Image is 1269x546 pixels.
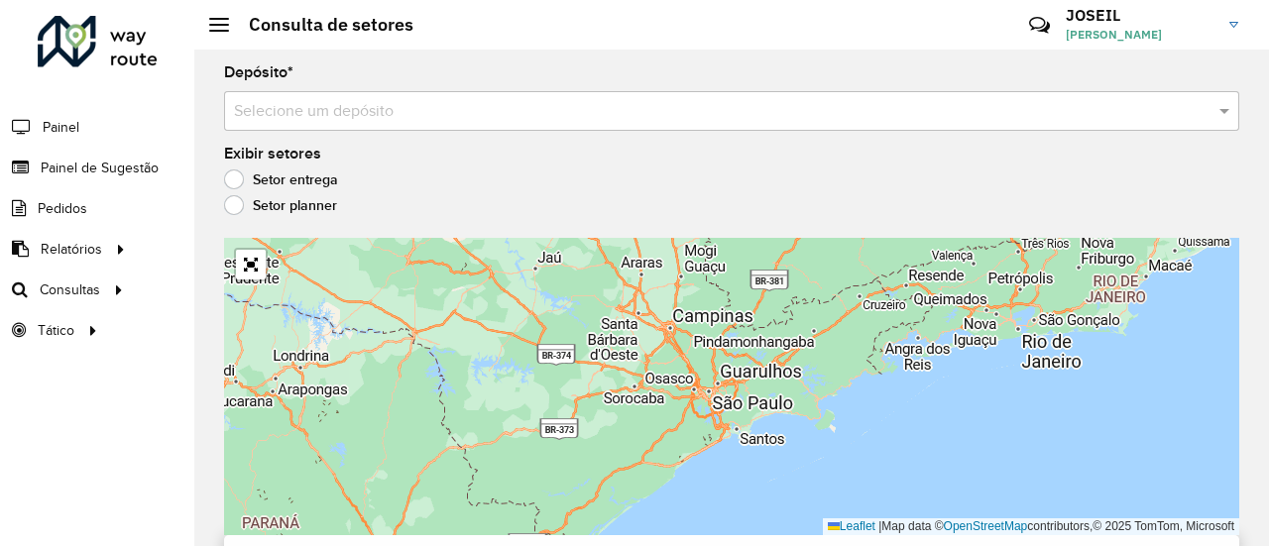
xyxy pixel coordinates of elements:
span: Tático [38,320,74,341]
span: | [878,519,881,533]
a: Abrir mapa em tela cheia [236,250,266,279]
a: Leaflet [828,519,875,533]
label: Exibir setores [224,142,321,165]
div: Map data © contributors,© 2025 TomTom, Microsoft [823,518,1239,535]
span: Relatórios [41,239,102,260]
span: Pedidos [38,198,87,219]
a: Contato Rápido [1018,4,1061,47]
span: Painel de Sugestão [41,158,159,178]
span: Consultas [40,279,100,300]
label: Depósito [224,60,293,84]
h2: Consulta de setores [229,14,413,36]
h3: JOSEIL [1066,6,1214,25]
label: Setor planner [224,195,337,215]
a: OpenStreetMap [944,519,1028,533]
span: [PERSON_NAME] [1066,26,1214,44]
span: Painel [43,117,79,138]
label: Setor entrega [224,169,338,189]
